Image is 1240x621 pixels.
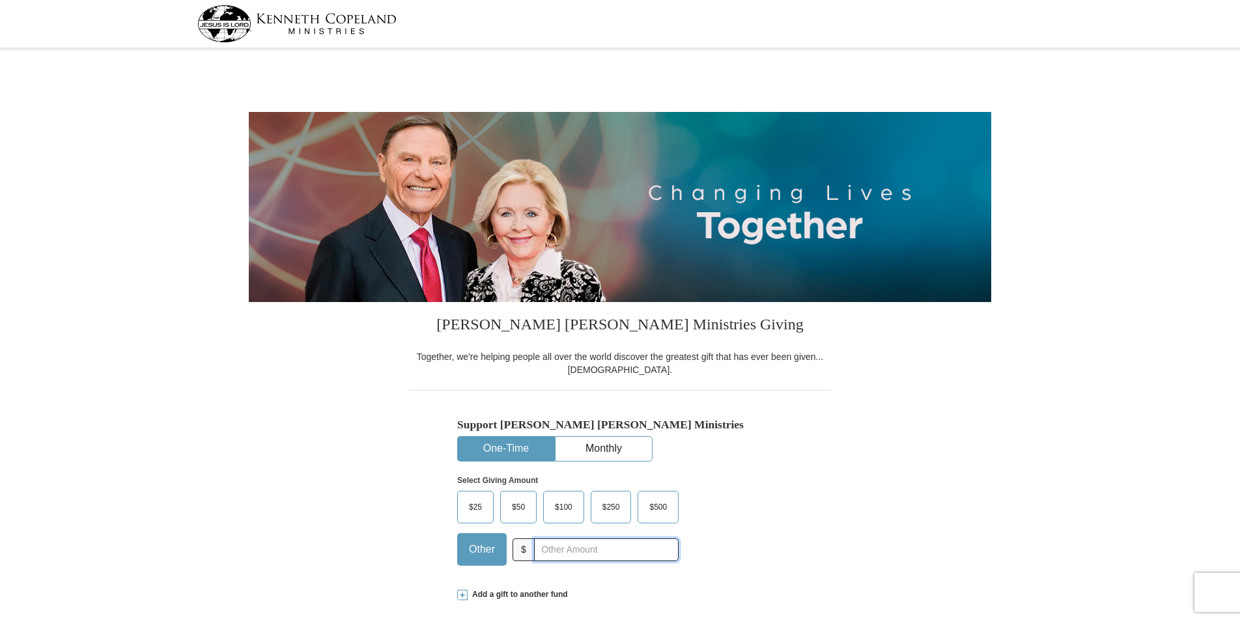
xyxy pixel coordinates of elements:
button: One-Time [458,437,554,461]
span: $50 [505,497,531,517]
span: $25 [462,497,488,517]
h3: [PERSON_NAME] [PERSON_NAME] Ministries Giving [408,302,832,350]
span: Add a gift to another fund [468,589,568,600]
input: Other Amount [534,538,679,561]
span: Other [462,540,501,559]
button: Monthly [556,437,652,461]
span: $ [513,538,535,561]
span: $500 [643,497,673,517]
span: $100 [548,497,579,517]
div: Together, we're helping people all over the world discover the greatest gift that has ever been g... [408,350,832,376]
strong: Select Giving Amount [457,476,538,485]
h5: Support [PERSON_NAME] [PERSON_NAME] Ministries [457,418,783,432]
span: $250 [596,497,627,517]
img: kcm-header-logo.svg [197,5,397,42]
